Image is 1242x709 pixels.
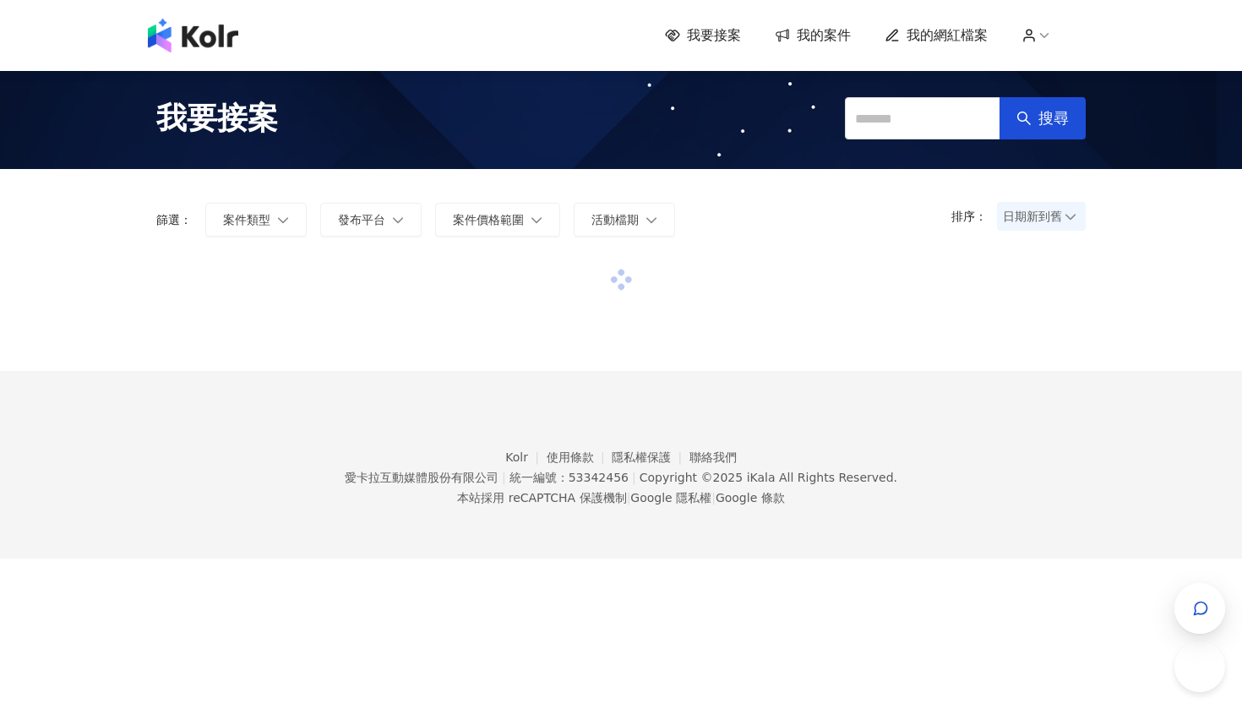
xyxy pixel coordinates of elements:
a: Google 條款 [716,491,785,504]
span: 案件價格範圍 [453,213,524,226]
span: 發布平台 [338,213,385,226]
span: 搜尋 [1038,109,1069,128]
span: search [1016,111,1032,126]
span: 我要接案 [156,97,278,139]
button: 案件類型 [205,203,307,237]
span: 活動檔期 [591,213,639,226]
span: 我的網紅檔案 [907,26,988,45]
a: 使用條款 [547,450,613,464]
button: 搜尋 [1000,97,1086,139]
div: 愛卡拉互動媒體股份有限公司 [345,471,498,484]
button: 發布平台 [320,203,422,237]
a: 我的網紅檔案 [885,26,988,45]
span: 我要接案 [687,26,741,45]
a: 我要接案 [665,26,741,45]
a: 我的案件 [775,26,851,45]
div: 統一編號：53342456 [509,471,629,484]
span: | [627,491,631,504]
button: 案件價格範圍 [435,203,560,237]
span: 本站採用 reCAPTCHA 保護機制 [457,488,784,508]
a: Kolr [505,450,546,464]
span: 案件類型 [223,213,270,226]
a: 聯絡我們 [689,450,737,464]
span: 日期新到舊 [1003,204,1080,229]
span: 我的案件 [797,26,851,45]
span: | [711,491,716,504]
iframe: Help Scout Beacon - Open [1174,641,1225,692]
span: | [632,471,636,484]
p: 排序： [951,210,997,223]
span: | [502,471,506,484]
p: 篩選： [156,213,192,226]
div: Copyright © 2025 All Rights Reserved. [640,471,897,484]
a: iKala [747,471,776,484]
a: 隱私權保護 [612,450,689,464]
img: logo [148,19,238,52]
button: 活動檔期 [574,203,675,237]
a: Google 隱私權 [630,491,711,504]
